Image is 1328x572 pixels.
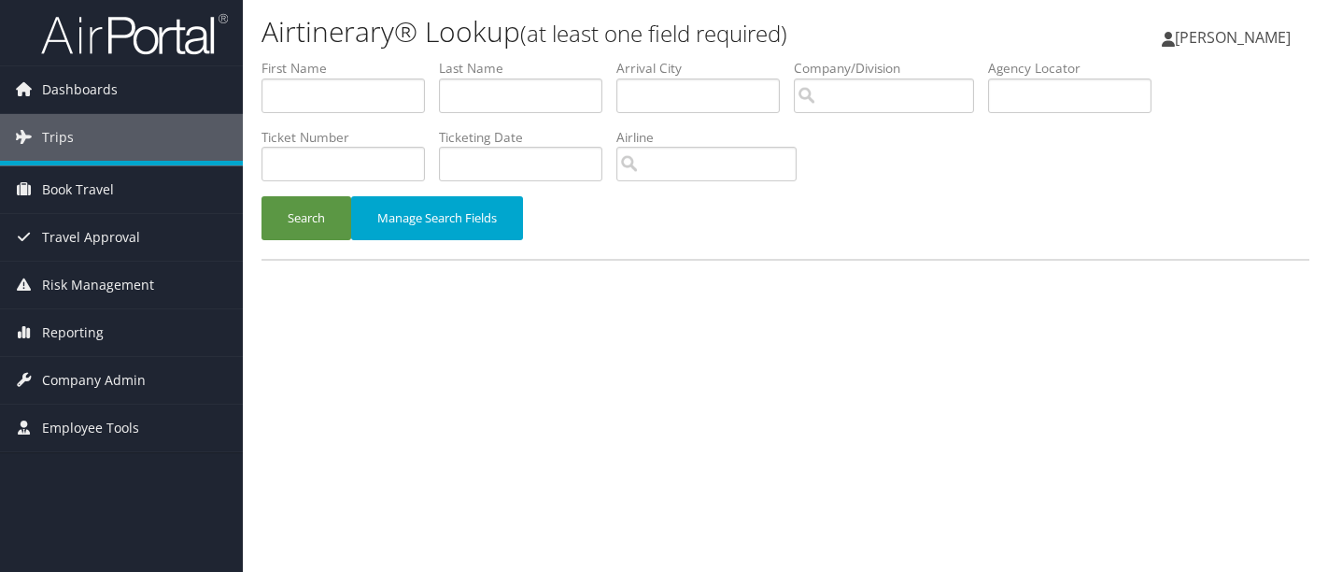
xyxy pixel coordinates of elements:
a: [PERSON_NAME] [1162,9,1309,65]
span: Company Admin [42,357,146,404]
label: First Name [261,59,439,78]
label: Airline [616,128,811,147]
span: Trips [42,114,74,161]
label: Arrival City [616,59,794,78]
small: (at least one field required) [520,18,787,49]
span: [PERSON_NAME] [1175,27,1291,48]
span: Reporting [42,309,104,356]
img: airportal-logo.png [41,12,228,56]
label: Last Name [439,59,616,78]
label: Agency Locator [988,59,1166,78]
span: Dashboards [42,66,118,113]
label: Ticket Number [261,128,439,147]
h1: Airtinerary® Lookup [261,12,960,51]
span: Employee Tools [42,405,139,451]
button: Search [261,196,351,240]
span: Travel Approval [42,214,140,261]
span: Book Travel [42,166,114,213]
label: Company/Division [794,59,988,78]
span: Risk Management [42,262,154,308]
button: Manage Search Fields [351,196,523,240]
label: Ticketing Date [439,128,616,147]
